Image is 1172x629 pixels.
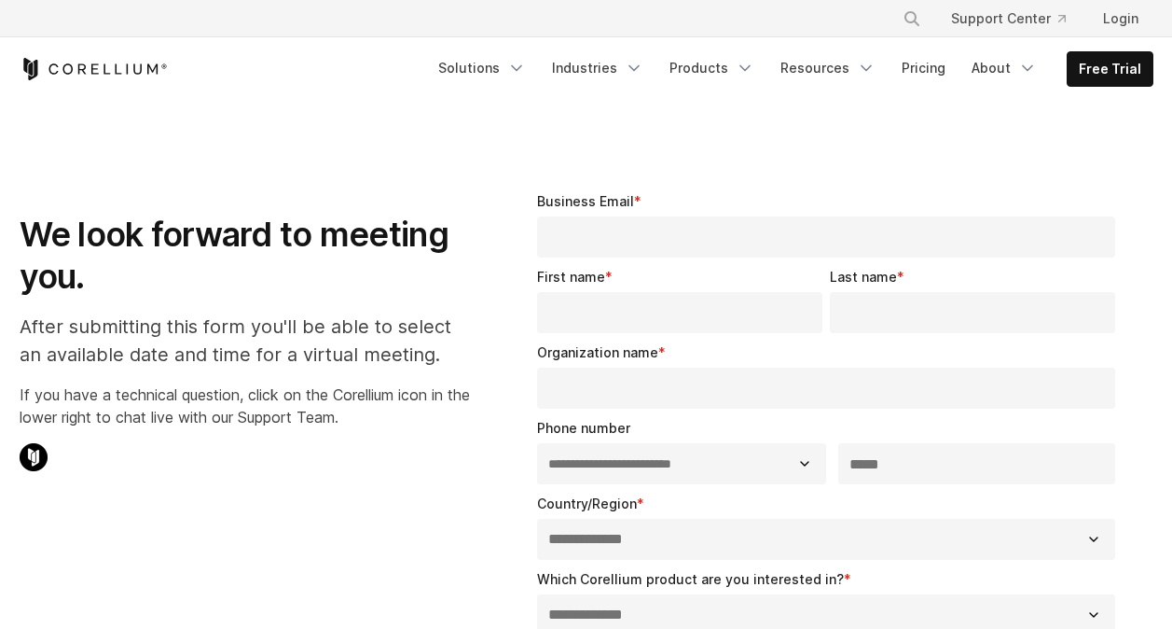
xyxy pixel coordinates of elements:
[20,384,470,428] p: If you have a technical question, click on the Corellium icon in the lower right to chat live wit...
[890,51,957,85] a: Pricing
[658,51,765,85] a: Products
[20,313,470,369] p: After submitting this form you'll be able to select an available date and time for a virtual meet...
[427,51,537,85] a: Solutions
[895,2,929,35] button: Search
[427,51,1153,87] div: Navigation Menu
[769,51,887,85] a: Resources
[880,2,1153,35] div: Navigation Menu
[20,58,168,80] a: Corellium Home
[537,496,637,511] span: Country/Region
[541,51,655,85] a: Industries
[537,571,844,587] span: Which Corellium product are you interested in?
[830,269,897,285] span: Last name
[537,193,634,209] span: Business Email
[20,214,470,298] h1: We look forward to meeting you.
[936,2,1081,35] a: Support Center
[537,420,630,436] span: Phone number
[20,443,48,471] img: Corellium Chat Icon
[960,51,1048,85] a: About
[1068,52,1152,86] a: Free Trial
[1088,2,1153,35] a: Login
[537,269,605,285] span: First name
[537,344,658,360] span: Organization name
